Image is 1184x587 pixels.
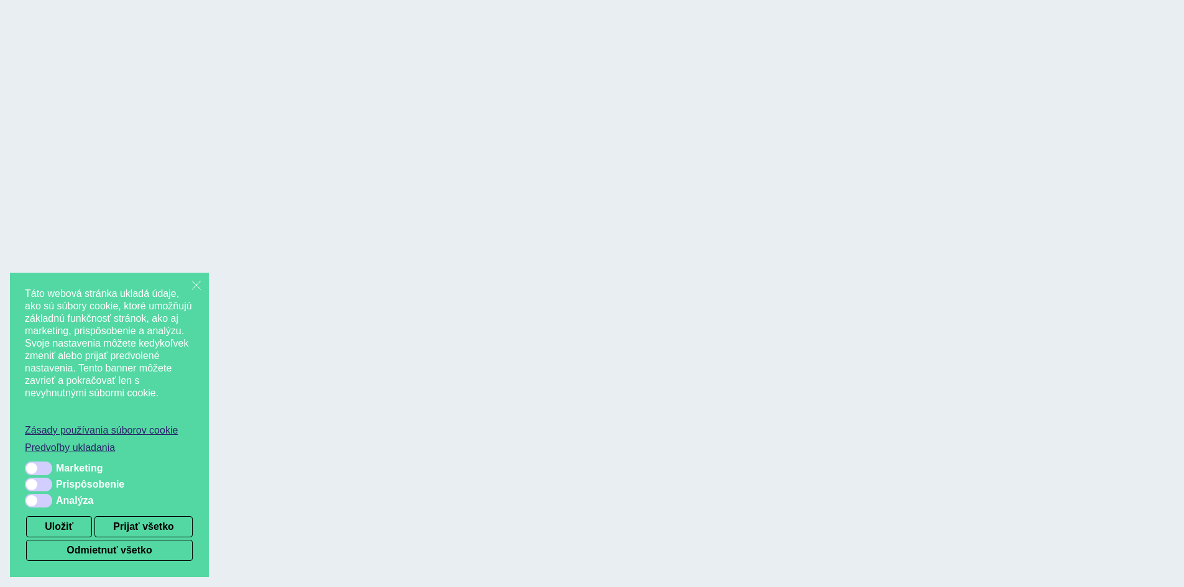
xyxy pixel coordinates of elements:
button: Uložiť [26,516,92,537]
span: Marketing [56,462,103,475]
span: Prispôsobenie [56,478,124,491]
button: Prijať všetko [94,516,193,537]
span: Táto webová stránka ukladá údaje, ako sú súbory cookie, ktoré umožňujú základnú funkčnosť stránok... [25,288,194,414]
button: Odmietnuť všetko [26,540,193,561]
a: Predvoľby ukladania [25,442,194,454]
span: Analýza [56,494,93,507]
a: Zásady používania súborov cookie [25,424,194,437]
